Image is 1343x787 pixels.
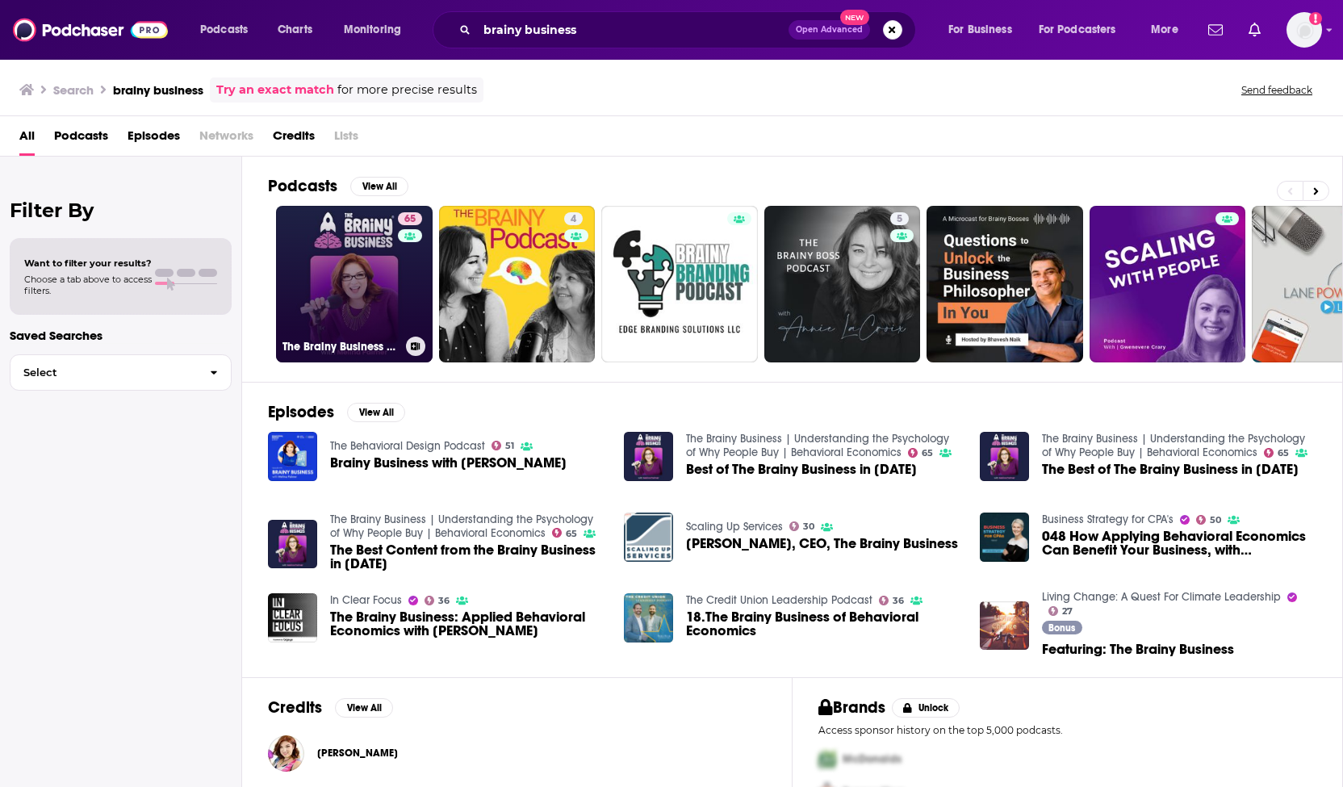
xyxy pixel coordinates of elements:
[879,596,905,605] a: 36
[267,17,322,43] a: Charts
[948,19,1012,41] span: For Business
[686,463,917,476] span: Best of The Brainy Business in [DATE]
[350,177,408,196] button: View All
[1202,16,1229,44] a: Show notifications dropdown
[840,10,869,25] span: New
[337,81,477,99] span: for more precise results
[268,432,317,481] img: Brainy Business with Melina Palmer
[980,601,1029,651] img: Featuring: The Brainy Business
[330,456,567,470] span: Brainy Business with [PERSON_NAME]
[892,698,960,718] button: Unlock
[552,528,578,538] a: 65
[330,543,605,571] a: The Best Content from the Brainy Business in 2019
[1042,643,1234,656] a: Featuring: The Brainy Business
[890,212,909,225] a: 5
[1042,513,1174,526] a: Business Strategy for CPA's
[1287,12,1322,48] span: Logged in as CaveHenricks
[273,123,315,156] span: Credits
[477,17,789,43] input: Search podcasts, credits, & more...
[344,19,401,41] span: Monitoring
[347,403,405,422] button: View All
[268,402,405,422] a: EpisodesView All
[330,610,605,638] a: The Brainy Business: Applied Behavioral Economics with Melina Palmer
[564,212,583,225] a: 4
[686,463,917,476] a: Best of The Brainy Business in 2021
[686,593,872,607] a: The Credit Union Leadership Podcast
[404,211,416,228] span: 65
[268,176,408,196] a: PodcastsView All
[908,448,934,458] a: 65
[448,11,931,48] div: Search podcasts, credits, & more...
[1062,608,1073,615] span: 27
[686,537,958,550] span: [PERSON_NAME], CEO, The Brainy Business
[216,81,334,99] a: Try an exact match
[1042,463,1299,476] a: The Best of The Brainy Business in 2020
[199,123,253,156] span: Networks
[425,596,450,605] a: 36
[1042,590,1281,604] a: Living Change: A Quest For Climate Leadership
[686,520,783,534] a: Scaling Up Services
[1140,17,1199,43] button: open menu
[505,442,514,450] span: 51
[128,123,180,156] a: Episodes
[893,597,904,605] span: 36
[937,17,1032,43] button: open menu
[1196,515,1222,525] a: 50
[1278,450,1289,457] span: 65
[1048,606,1073,616] a: 27
[19,123,35,156] a: All
[113,82,203,98] h3: brainy business
[10,328,232,343] p: Saved Searches
[843,752,902,766] span: McDonalds
[53,82,94,98] h3: Search
[818,724,1316,736] p: Access sponsor history on the top 5,000 podcasts.
[268,697,322,718] h2: Credits
[566,530,577,538] span: 65
[282,340,400,354] h3: The Brainy Business | Understanding the Psychology of Why People Buy | Behavioral Economics
[980,432,1029,481] img: The Best of The Brainy Business in 2020
[10,367,197,378] span: Select
[686,610,960,638] span: 18.The Brainy Business of Behavioral Economics
[330,543,605,571] span: The Best Content from the Brainy Business in [DATE]
[333,17,422,43] button: open menu
[268,593,317,643] img: The Brainy Business: Applied Behavioral Economics with Melina Palmer
[13,15,168,45] img: Podchaser - Follow, Share and Rate Podcasts
[268,520,317,569] a: The Best Content from the Brainy Business in 2019
[200,19,248,41] span: Podcasts
[980,513,1029,562] a: 048 How Applying Behavioral Economics Can Benefit Your Business, with Melina Palmer of Brainy Bus...
[268,697,393,718] a: CreditsView All
[897,211,902,228] span: 5
[1028,17,1140,43] button: open menu
[764,206,921,362] a: 5
[1210,517,1221,524] span: 50
[1151,19,1178,41] span: More
[330,593,402,607] a: In Clear Focus
[268,735,304,772] img: Melina Palmer
[54,123,108,156] a: Podcasts
[1309,12,1322,25] svg: Add a profile image
[624,513,673,562] img: Melina Palmer, CEO, The Brainy Business
[789,20,870,40] button: Open AdvancedNew
[803,523,814,530] span: 30
[278,19,312,41] span: Charts
[330,610,605,638] span: The Brainy Business: Applied Behavioral Economics with [PERSON_NAME]
[317,747,398,760] span: [PERSON_NAME]
[268,176,337,196] h2: Podcasts
[398,212,422,225] a: 65
[1042,463,1299,476] span: The Best of The Brainy Business in [DATE]
[24,257,152,269] span: Want to filter your results?
[268,402,334,422] h2: Episodes
[1242,16,1267,44] a: Show notifications dropdown
[922,450,933,457] span: 65
[1048,623,1075,633] span: Bonus
[1042,432,1305,459] a: The Brainy Business | Understanding the Psychology of Why People Buy | Behavioral Economics
[24,274,152,296] span: Choose a tab above to access filters.
[10,354,232,391] button: Select
[571,211,576,228] span: 4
